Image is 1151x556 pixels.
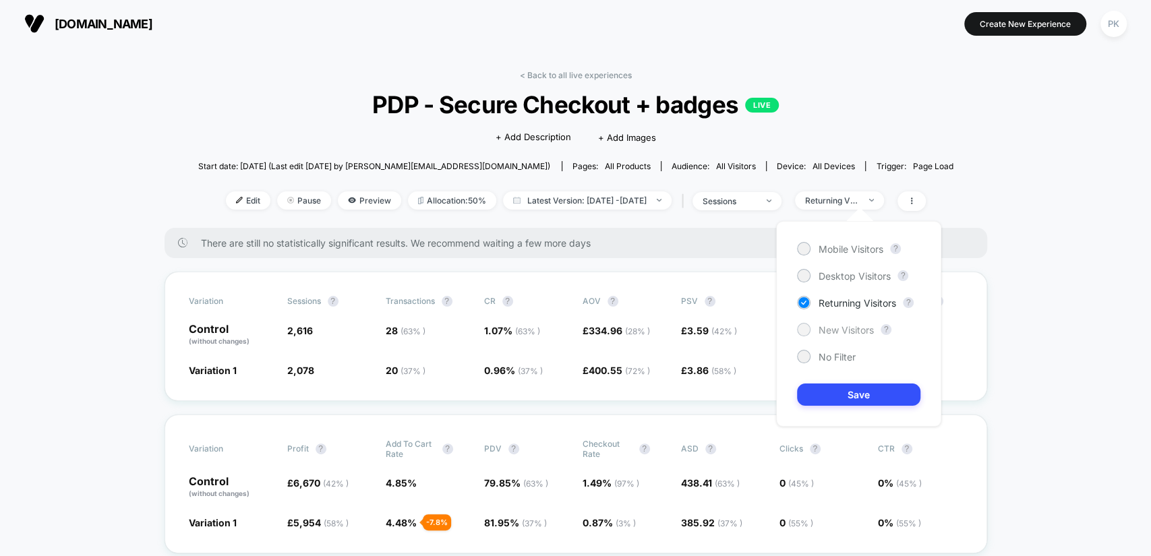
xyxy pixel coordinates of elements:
[788,478,814,489] span: ( 45 % )
[496,131,571,144] span: + Add Description
[287,365,314,376] span: 2,078
[813,161,855,171] span: all devices
[401,366,425,376] span: ( 37 % )
[484,477,548,489] span: 79.85 %
[687,325,737,336] span: 3.59
[522,518,547,528] span: ( 37 % )
[386,477,417,489] span: 4.85 %
[657,199,661,202] img: end
[189,439,263,459] span: Variation
[964,12,1086,36] button: Create New Experience
[513,197,521,204] img: calendar
[716,161,756,171] span: All Visitors
[520,70,632,80] a: < Back to all live experiences
[703,196,757,206] div: sessions
[189,296,263,307] span: Variation
[515,326,540,336] span: ( 63 % )
[386,365,425,376] span: 20
[878,443,895,454] span: CTR
[24,13,45,34] img: Visually logo
[226,191,270,210] span: Edit
[583,439,632,459] span: Checkout Rate
[625,366,650,376] span: ( 72 % )
[55,17,152,31] span: [DOMAIN_NAME]
[890,243,901,254] button: ?
[681,517,742,528] span: 385.92
[484,365,543,376] span: 0.96 %
[484,517,547,528] span: 81.95 %
[779,517,813,528] span: 0
[189,489,249,497] span: (without changes)
[323,478,349,489] span: ( 42 % )
[293,517,349,528] span: 5,954
[912,161,953,171] span: Page Load
[583,365,650,376] span: £
[878,517,921,528] span: 0 %
[766,161,865,171] span: Device:
[1096,10,1131,38] button: PK
[681,477,740,489] span: 438.41
[745,98,779,113] p: LIVE
[779,477,814,489] span: 0
[687,365,736,376] span: 3.86
[287,325,313,336] span: 2,616
[324,518,349,528] span: ( 58 % )
[201,237,960,249] span: There are still no statistically significant results. We recommend waiting a few more days
[681,365,736,376] span: £
[797,383,920,406] button: Save
[639,443,650,454] button: ?
[625,326,650,336] span: ( 28 % )
[705,443,716,454] button: ?
[401,326,425,336] span: ( 63 % )
[20,13,156,34] button: [DOMAIN_NAME]
[523,478,548,489] span: ( 63 % )
[277,191,331,210] span: Pause
[819,324,874,336] span: New Visitors
[316,443,326,454] button: ?
[386,296,435,306] span: Transactions
[287,517,349,528] span: £
[189,323,274,346] p: Control
[605,161,651,171] span: all products
[236,197,243,204] img: edit
[705,296,715,307] button: ?
[287,443,309,454] span: Profit
[198,161,550,171] span: Start date: [DATE] (Last edit [DATE] by [PERSON_NAME][EMAIL_ADDRESS][DOMAIN_NAME])
[572,161,651,171] div: Pages:
[819,243,883,255] span: Mobile Visitors
[583,296,601,306] span: AOV
[386,325,425,336] span: 28
[614,478,639,489] span: ( 97 % )
[583,517,636,528] span: 0.87 %
[896,518,921,528] span: ( 55 % )
[876,161,953,171] div: Trigger:
[423,514,451,530] div: - 7.8 %
[583,477,639,489] span: 1.49 %
[711,366,736,376] span: ( 58 % )
[715,478,740,489] span: ( 63 % )
[518,366,543,376] span: ( 37 % )
[819,270,891,282] span: Desktop Visitors
[869,199,874,202] img: end
[881,324,891,335] button: ?
[502,296,513,307] button: ?
[903,297,914,308] button: ?
[897,270,908,281] button: ?
[878,477,922,489] span: 0 %
[386,439,436,459] span: Add To Cart Rate
[338,191,401,210] span: Preview
[236,90,916,119] span: PDP - Secure Checkout + badges
[189,337,249,345] span: (without changes)
[788,518,813,528] span: ( 55 % )
[767,199,771,202] img: end
[598,132,656,143] span: + Add Images
[287,197,294,204] img: end
[189,517,237,528] span: Variation 1
[810,443,821,454] button: ?
[616,518,636,528] span: ( 3 % )
[508,443,519,454] button: ?
[819,351,856,363] span: No Filter
[678,191,692,211] span: |
[418,197,423,204] img: rebalance
[896,478,922,489] span: ( 45 % )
